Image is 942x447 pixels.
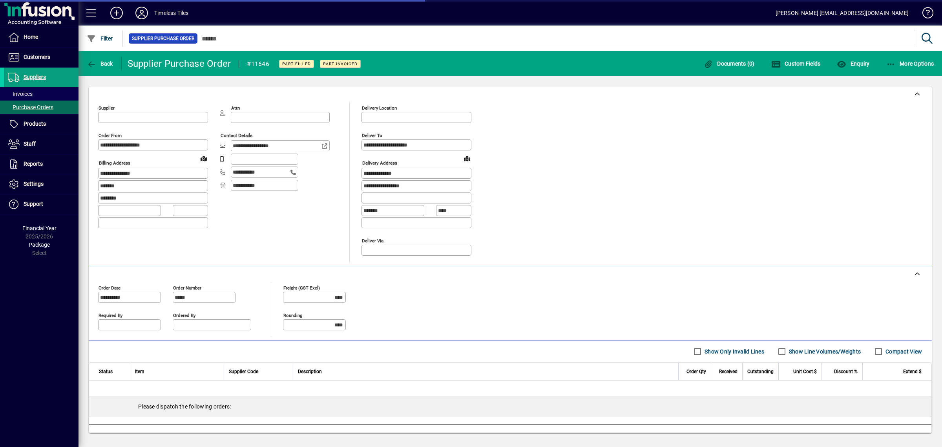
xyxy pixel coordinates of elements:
[85,57,115,71] button: Back
[835,57,871,71] button: Enquiry
[135,367,144,376] span: Item
[99,367,113,376] span: Status
[231,105,240,111] mat-label: Attn
[686,367,706,376] span: Order Qty
[99,133,122,138] mat-label: Order from
[29,242,50,248] span: Package
[461,152,473,165] a: View on map
[129,6,154,20] button: Profile
[4,114,78,134] a: Products
[197,152,210,165] a: View on map
[154,7,188,19] div: Timeless Tiles
[99,105,115,111] mat-label: Supplier
[24,54,50,60] span: Customers
[747,367,774,376] span: Outstanding
[323,61,358,66] span: Part Invoiced
[776,7,909,19] div: [PERSON_NAME] [EMAIL_ADDRESS][DOMAIN_NAME]
[703,348,764,355] label: Show Only Invalid Lines
[298,367,322,376] span: Description
[247,58,269,70] div: #11646
[4,48,78,67] a: Customers
[283,285,320,290] mat-label: Freight (GST excl)
[24,74,46,80] span: Suppliers
[282,61,311,66] span: Part Filled
[173,285,201,290] mat-label: Order number
[362,133,382,138] mat-label: Deliver To
[362,238,383,243] mat-label: Deliver via
[85,31,115,46] button: Filter
[283,312,302,318] mat-label: Rounding
[362,105,397,111] mat-label: Delivery Location
[884,348,922,355] label: Compact View
[87,60,113,67] span: Back
[24,141,36,147] span: Staff
[834,367,858,376] span: Discount %
[24,121,46,127] span: Products
[229,367,258,376] span: Supplier Code
[719,367,738,376] span: Received
[173,312,195,318] mat-label: Ordered by
[132,35,194,42] span: Supplier Purchase Order
[769,57,823,71] button: Custom Fields
[4,27,78,47] a: Home
[99,312,122,318] mat-label: Required by
[8,104,53,110] span: Purchase Orders
[787,348,861,355] label: Show Line Volumes/Weights
[4,87,78,101] a: Invoices
[903,367,922,376] span: Extend $
[4,194,78,214] a: Support
[87,35,113,42] span: Filter
[4,154,78,174] a: Reports
[89,396,931,417] div: Please dispatch the following orders:
[837,60,869,67] span: Enquiry
[4,174,78,194] a: Settings
[4,134,78,154] a: Staff
[884,57,936,71] button: More Options
[104,6,129,20] button: Add
[24,181,44,187] span: Settings
[793,367,817,376] span: Unit Cost $
[78,57,122,71] app-page-header-button: Back
[771,60,821,67] span: Custom Fields
[886,60,934,67] span: More Options
[22,225,57,231] span: Financial Year
[24,161,43,167] span: Reports
[4,101,78,114] a: Purchase Orders
[702,57,757,71] button: Documents (0)
[24,201,43,207] span: Support
[24,34,38,40] span: Home
[916,2,932,27] a: Knowledge Base
[128,57,231,70] div: Supplier Purchase Order
[704,60,755,67] span: Documents (0)
[99,285,120,290] mat-label: Order date
[8,91,33,97] span: Invoices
